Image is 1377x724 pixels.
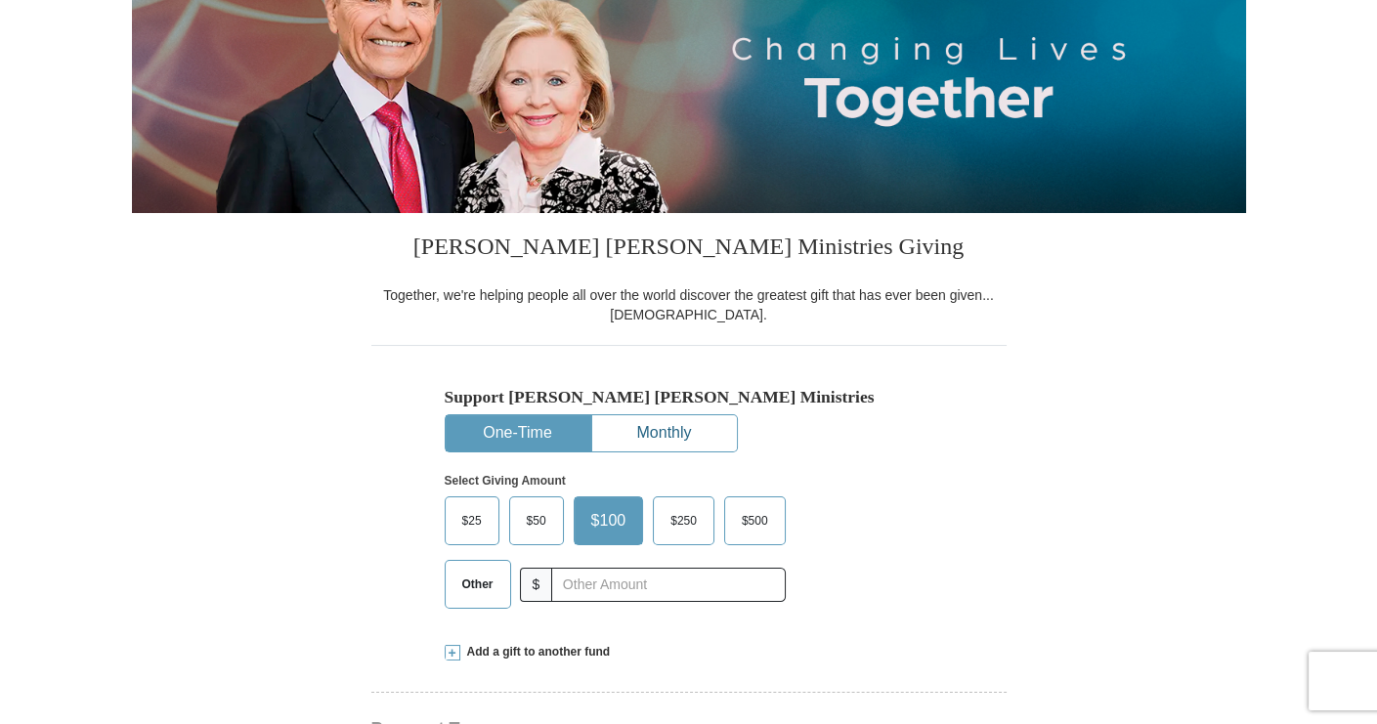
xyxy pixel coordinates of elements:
[581,506,636,535] span: $100
[517,506,556,535] span: $50
[452,570,503,599] span: Other
[520,568,553,602] span: $
[460,644,611,660] span: Add a gift to another fund
[592,415,737,451] button: Monthly
[445,474,566,488] strong: Select Giving Amount
[732,506,778,535] span: $500
[371,213,1007,285] h3: [PERSON_NAME] [PERSON_NAME] Ministries Giving
[551,568,785,602] input: Other Amount
[661,506,707,535] span: $250
[452,506,492,535] span: $25
[371,285,1007,324] div: Together, we're helping people all over the world discover the greatest gift that has ever been g...
[445,387,933,407] h5: Support [PERSON_NAME] [PERSON_NAME] Ministries
[446,415,590,451] button: One-Time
